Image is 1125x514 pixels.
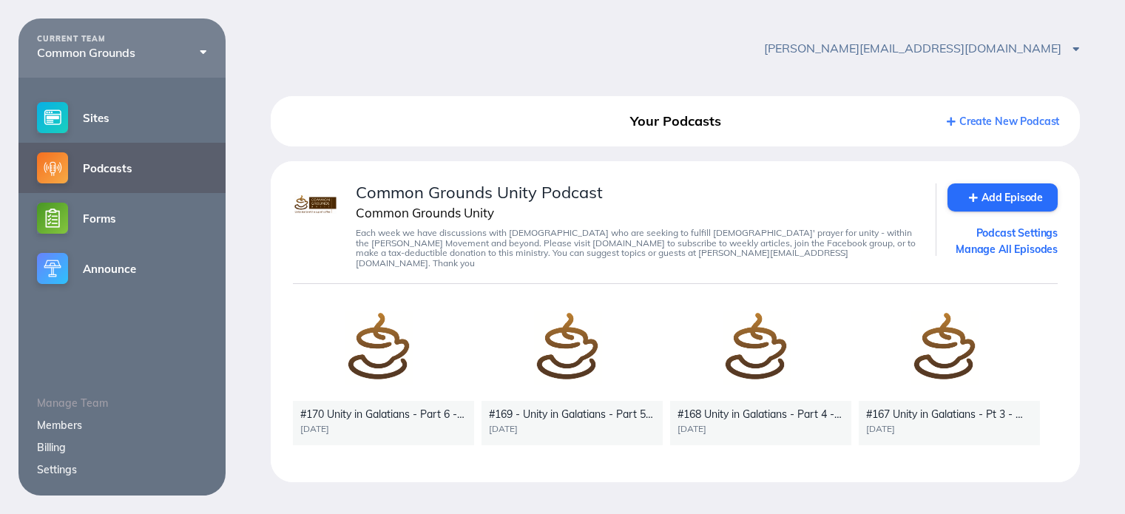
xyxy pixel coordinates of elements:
[670,299,851,445] a: #168 Unity in Galatians - Part 4 - The Gift of Family[DATE]
[489,408,655,420] div: #169 - Unity in Galatians - Part 5 - Flesh and Spirit
[356,228,917,268] div: Each week we have discussions with [DEMOGRAPHIC_DATA] who are seeking to fulfill [DEMOGRAPHIC_DAT...
[859,299,1040,445] a: #167 Unity in Galatians - Pt 3 - What is the [DEMOGRAPHIC_DATA][DATE]
[37,441,66,454] a: Billing
[293,183,337,228] img: image.png
[37,152,68,183] img: podcasts-small@2x.png
[293,299,474,445] a: #170 Unity in Galatians - Part 6 - [DEMOGRAPHIC_DATA] in Me[DATE]
[37,419,82,432] a: Members
[300,408,467,420] div: #170 Unity in Galatians - Part 6 - [DEMOGRAPHIC_DATA] in Me
[482,299,663,445] a: #169 - Unity in Galatians - Part 5 - Flesh and Spirit[DATE]
[356,183,917,202] div: Common Grounds Unity Podcast
[764,41,1080,55] span: [PERSON_NAME][EMAIL_ADDRESS][DOMAIN_NAME]
[37,463,77,476] a: Settings
[547,108,803,135] div: Your Podcasts
[37,35,207,44] div: CURRENT TEAM
[866,408,1033,420] div: #167 Unity in Galatians - Pt 3 - What is the [DEMOGRAPHIC_DATA]
[678,408,844,420] div: #168 Unity in Galatians - Part 4 - The Gift of Family
[18,243,226,294] a: Announce
[37,203,68,234] img: forms-small@2x.png
[866,424,1033,434] div: [DATE]
[37,46,207,59] div: Common Grounds
[18,193,226,243] a: Forms
[37,102,68,133] img: sites-small@2x.png
[489,424,655,434] div: [DATE]
[37,253,68,284] img: announce-small@2x.png
[18,143,226,193] a: Podcasts
[678,424,844,434] div: [DATE]
[947,183,1058,212] a: Add Episode
[300,424,467,434] div: [DATE]
[947,226,1058,240] a: Podcast Settings
[18,92,226,143] a: Sites
[947,115,1059,128] a: Create New Podcast
[356,206,917,220] div: Common Grounds Unity
[37,396,108,410] span: Manage Team
[947,243,1058,256] a: Manage All Episodes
